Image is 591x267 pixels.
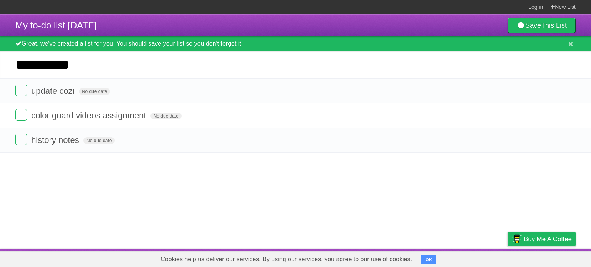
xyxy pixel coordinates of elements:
span: My to-do list [DATE] [15,20,97,30]
span: Cookies help us deliver our services. By using our services, you agree to our use of cookies. [153,252,420,267]
span: color guard videos assignment [31,111,148,120]
button: OK [421,255,436,264]
a: Buy me a coffee [508,232,576,246]
a: Suggest a feature [527,250,576,265]
label: Done [15,109,27,121]
span: No due date [150,113,182,119]
label: Done [15,134,27,145]
span: history notes [31,135,81,145]
span: update cozi [31,86,77,96]
label: Done [15,85,27,96]
span: Buy me a coffee [524,232,572,246]
span: No due date [83,137,115,144]
a: SaveThis List [508,18,576,33]
a: About [405,250,421,265]
span: No due date [79,88,110,95]
img: Buy me a coffee [511,232,522,245]
a: Privacy [498,250,518,265]
a: Terms [471,250,488,265]
b: This List [541,22,567,29]
a: Developers [431,250,462,265]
